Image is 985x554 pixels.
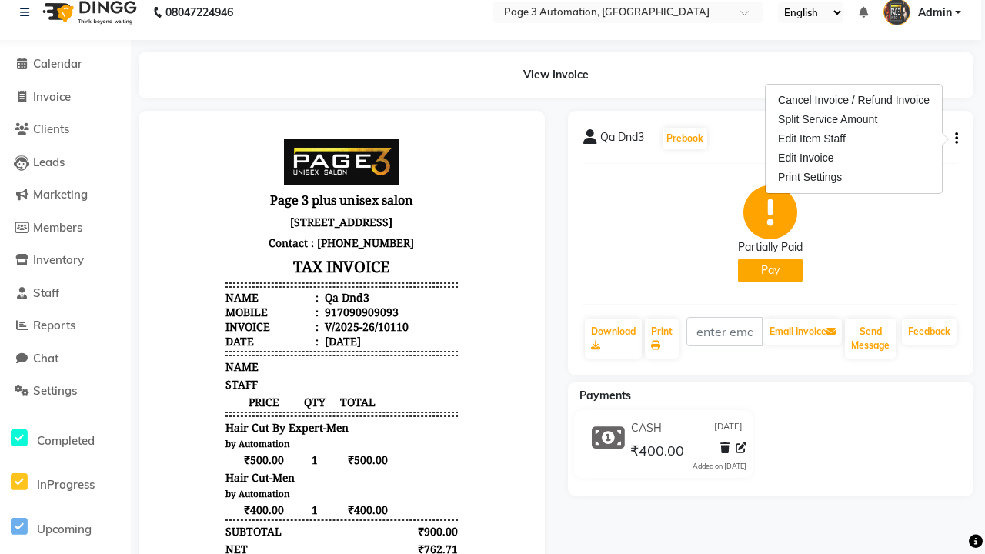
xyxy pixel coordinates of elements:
[600,129,644,151] span: Qa Dnd3
[102,434,117,448] span: 9%
[168,193,255,208] div: V/2025-26/10110
[168,208,207,222] div: [DATE]
[72,326,149,341] span: ₹500.00
[585,319,642,359] a: Download
[72,522,94,536] div: Paid
[244,398,305,412] div: ₹900.00
[149,269,174,283] span: QTY
[72,179,165,193] div: Mobile
[630,442,684,463] span: ₹400.00
[72,164,165,179] div: Name
[162,208,165,222] span: :
[168,164,215,179] div: Qa Dnd3
[72,251,104,265] span: STAFF
[72,539,112,554] div: Balance
[72,433,121,448] div: ( )
[775,129,933,149] div: Edit Item Staff
[902,319,957,345] a: Feedback
[149,326,174,341] span: 1
[162,164,165,179] span: :
[33,220,82,235] span: Members
[103,452,118,466] span: 9%
[149,376,174,391] span: 1
[738,259,803,282] button: Pay
[72,269,149,283] span: PRICE
[33,285,59,300] span: Staff
[763,319,842,345] button: Email Invoice
[244,504,305,519] div: ₹400.00
[72,85,304,106] p: [STREET_ADDRESS]
[72,451,122,466] div: ( )
[72,433,98,448] span: SGST
[72,451,99,466] span: CGST
[645,319,679,359] a: Print
[244,433,305,448] div: ₹68.64
[72,376,149,391] span: ₹400.00
[72,398,128,412] div: SUBTOTAL
[918,5,952,21] span: Admin
[72,208,165,222] div: Date
[244,539,305,554] div: ₹500.00
[244,451,305,466] div: ₹68.64
[775,91,933,110] div: Cancel Invoice / Refund Invoice
[72,486,121,501] div: Payments
[72,504,101,519] span: CASH
[37,522,92,536] span: Upcoming
[37,477,95,492] span: InProgress
[33,155,65,169] span: Leads
[775,110,933,129] div: Split Service Amount
[72,233,105,248] span: NAME
[72,362,136,373] small: by Automation
[33,383,77,398] span: Settings
[162,193,165,208] span: :
[37,433,95,448] span: Completed
[72,294,195,309] span: Hair Cut By Expert-Men
[738,239,803,255] div: Partially Paid
[579,389,631,402] span: Payments
[72,127,304,154] h3: TAX INVOICE
[244,469,305,483] div: ₹900.00
[775,149,933,168] div: Edit Invoice
[72,469,149,483] div: GRAND TOTAL
[33,187,88,202] span: Marketing
[72,415,94,430] div: NET
[72,106,304,127] p: Contact : [PHONE_NUMBER]
[33,252,84,267] span: Inventory
[168,179,245,193] div: 917090909093
[244,522,305,536] div: ₹400.00
[72,62,304,85] h3: Page 3 plus unisex salon
[33,56,82,71] span: Calendar
[714,420,743,436] span: [DATE]
[33,318,75,332] span: Reports
[845,319,896,359] button: Send Message
[130,12,245,59] img: page3_logo.png
[174,326,235,341] span: ₹500.00
[162,179,165,193] span: :
[775,168,933,187] div: Print Settings
[139,52,973,98] div: View Invoice
[174,269,235,283] span: TOTAL
[33,351,58,365] span: Chat
[72,312,136,323] small: by Automation
[33,122,69,136] span: Clients
[174,376,235,391] span: ₹400.00
[686,317,763,346] input: enter email
[631,420,662,436] span: CASH
[33,89,71,104] span: Invoice
[72,344,141,359] span: Hair Cut-Men
[663,128,707,149] button: Prebook
[693,461,746,472] div: Added on [DATE]
[72,193,165,208] div: Invoice
[244,415,305,430] div: ₹762.71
